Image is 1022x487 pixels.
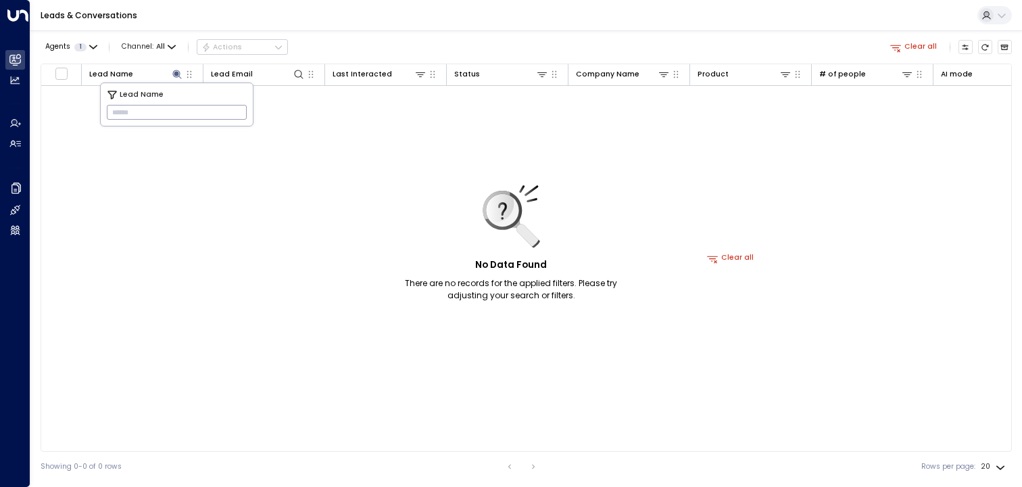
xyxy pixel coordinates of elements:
[475,258,547,272] h5: No Data Found
[698,68,792,80] div: Product
[501,459,542,475] nav: pagination navigation
[118,40,180,54] button: Channel:All
[333,68,427,80] div: Last Interacted
[211,68,306,80] div: Lead Email
[941,68,973,80] div: AI mode
[120,89,164,101] span: Lead Name
[201,43,243,52] div: Actions
[385,277,638,302] p: There are no records for the applied filters. Please try adjusting your search or filters.
[454,68,549,80] div: Status
[41,9,137,21] a: Leads & Conversations
[55,67,68,80] span: Toggle select all
[576,68,671,80] div: Company Name
[978,40,993,55] span: Refresh
[74,43,87,51] span: 1
[698,68,729,80] div: Product
[156,43,165,51] span: All
[981,459,1008,475] div: 20
[89,68,133,80] div: Lead Name
[197,39,288,55] button: Actions
[197,39,288,55] div: Button group with a nested menu
[998,40,1013,55] button: Archived Leads
[211,68,253,80] div: Lead Email
[958,40,973,55] button: Customize
[886,40,942,54] button: Clear all
[703,251,758,265] button: Clear all
[45,43,70,51] span: Agents
[819,68,914,80] div: # of people
[454,68,480,80] div: Status
[41,461,122,472] div: Showing 0-0 of 0 rows
[89,68,184,80] div: Lead Name
[333,68,392,80] div: Last Interacted
[576,68,639,80] div: Company Name
[41,40,101,54] button: Agents1
[118,40,180,54] span: Channel:
[921,461,975,472] label: Rows per page:
[819,68,866,80] div: # of people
